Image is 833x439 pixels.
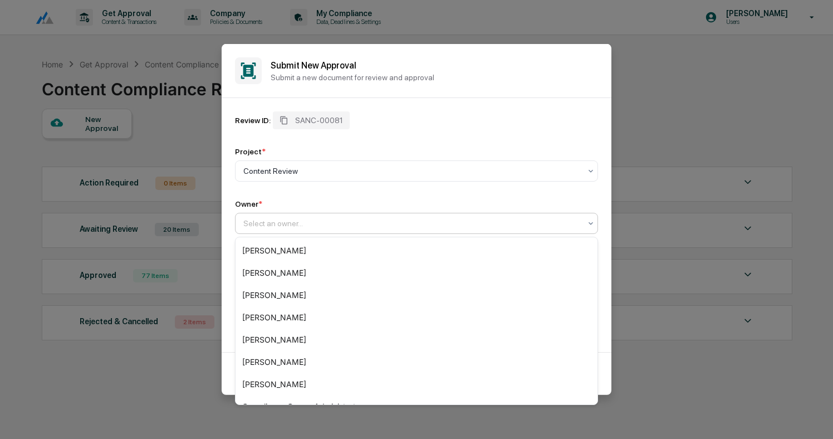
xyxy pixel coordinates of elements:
[236,262,597,284] div: [PERSON_NAME]
[236,396,597,418] div: Compliance Group: Administrators
[236,284,597,306] div: [PERSON_NAME]
[235,147,266,156] div: Project
[236,351,597,373] div: [PERSON_NAME]
[271,72,598,81] p: Submit a new document for review and approval
[236,373,597,396] div: [PERSON_NAME]
[295,116,343,125] span: SANC-00081
[271,60,598,70] h2: Submit New Approval
[236,240,597,262] div: [PERSON_NAME]
[797,402,827,432] iframe: Open customer support
[236,306,597,329] div: [PERSON_NAME]
[236,329,597,351] div: [PERSON_NAME]
[235,116,271,125] div: Review ID:
[235,199,262,208] div: Owner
